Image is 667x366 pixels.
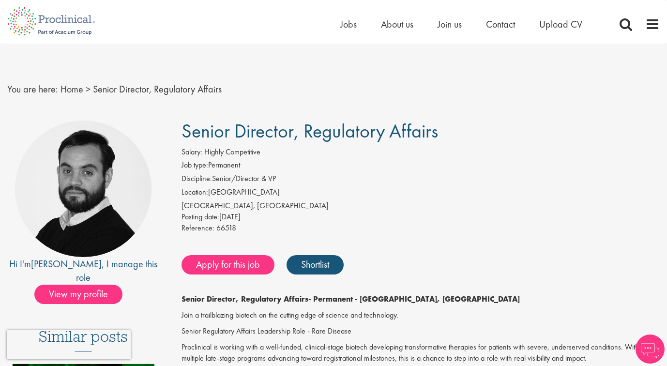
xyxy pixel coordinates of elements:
div: Hi I'm , I manage this role [7,257,160,285]
a: View my profile [34,287,132,299]
a: [PERSON_NAME] [31,258,102,270]
a: Contact [486,18,515,30]
div: [GEOGRAPHIC_DATA], [GEOGRAPHIC_DATA] [182,200,660,212]
span: View my profile [34,285,122,304]
label: Discipline: [182,173,212,184]
span: You are here: [7,83,58,95]
span: Posting date: [182,212,219,222]
img: Chatbot [636,335,665,364]
label: Salary: [182,147,202,158]
span: 66518 [216,223,236,233]
label: Job type: [182,160,208,171]
h3: Similar posts [39,328,128,351]
label: Reference: [182,223,214,234]
li: [GEOGRAPHIC_DATA] [182,187,660,200]
iframe: reCAPTCHA [7,330,131,359]
div: [DATE] [182,212,660,223]
li: Senior/Director & VP [182,173,660,187]
strong: - Permanent - [GEOGRAPHIC_DATA], [GEOGRAPHIC_DATA] [308,294,520,304]
a: Apply for this job [182,255,274,274]
a: Jobs [340,18,357,30]
span: Highly Competitive [204,147,260,157]
label: Location: [182,187,208,198]
img: imeage of recruiter Nick Walker [15,121,152,257]
p: Join a trailblazing biotech on the cutting edge of science and technology. [182,310,660,321]
p: Proclinical is working with a well-funded, clinical-stage biotech developing transformative thera... [182,342,660,364]
a: Shortlist [287,255,344,274]
p: Senior Regulatory Affairs Leadership Role - Rare Disease [182,326,660,337]
span: Senior Director, Regulatory Affairs [93,83,222,95]
a: Upload CV [539,18,582,30]
span: > [86,83,91,95]
strong: Senior Director, Regulatory Affairs [182,294,308,304]
li: Permanent [182,160,660,173]
a: breadcrumb link [61,83,83,95]
span: Senior Director, Regulatory Affairs [182,119,438,143]
a: Join us [438,18,462,30]
a: About us [381,18,413,30]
